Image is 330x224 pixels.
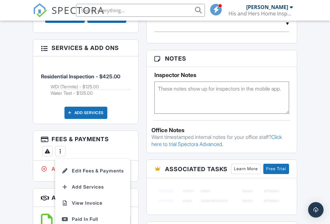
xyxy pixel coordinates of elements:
span: Residential Inspection - $425.00 [41,73,120,80]
div: [PERSON_NAME] [246,4,288,10]
div: His and Hers Home Inspections Service LLC [228,10,293,17]
img: blurred-tasks-251b60f19c3f713f9215ee2a18cbf2105fc2d72fcd585247cf5e9ec0c957c1dd.png [154,183,289,208]
span: SPECTORA [52,3,104,17]
div: Add Services [64,107,107,119]
li: Add on: Water Test [51,90,130,96]
h3: Fees & Payments [33,131,138,161]
div: Awaiting payment of $675.00. [41,165,130,172]
a: Free Trial [263,164,289,174]
li: Service: Residential Inspection [41,61,130,102]
p: Want timestamped internal notes for your office staff? [151,133,292,148]
div: Open Intercom Messenger [308,202,324,218]
h3: Agreements [33,189,138,207]
a: Learn More [231,164,261,174]
a: SPECTORA [33,9,104,22]
h3: Services & Add ons [33,40,138,56]
li: Add on: WDI (Termite) [51,83,130,90]
span: Associated Tasks [165,165,228,173]
img: The Best Home Inspection Software - Spectora [33,3,47,17]
h5: Inspector Notes [154,72,289,78]
h3: Notes [147,50,297,67]
div: Office Notes [151,127,292,133]
input: Search everything... [76,4,205,17]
